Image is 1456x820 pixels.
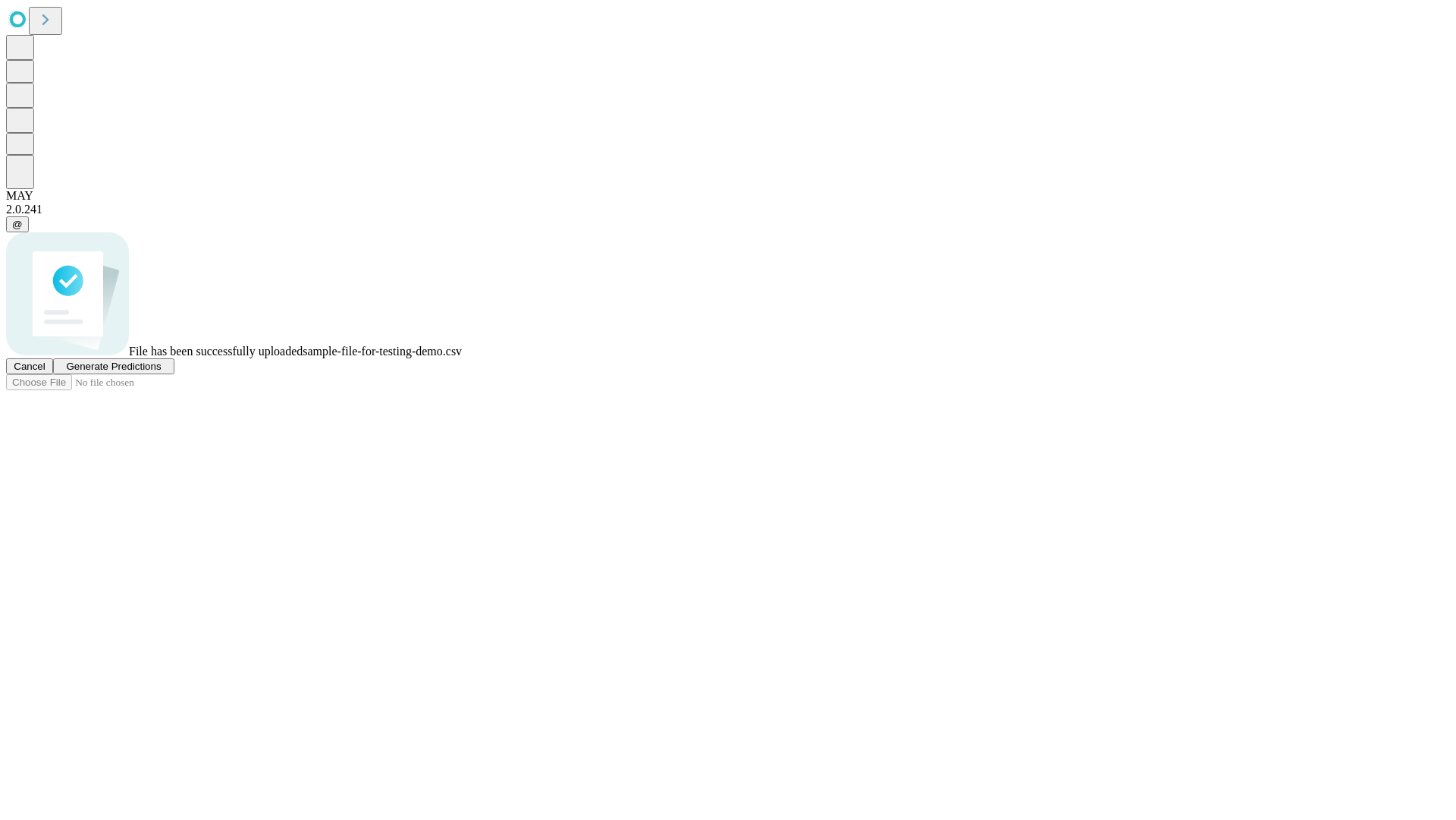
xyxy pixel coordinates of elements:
div: MAY [6,189,1450,203]
div: 2.0.241 [6,203,1450,216]
span: @ [12,219,23,230]
span: Cancel [14,361,45,372]
button: Cancel [6,358,53,374]
span: sample-file-for-testing-demo.csv [303,345,462,358]
span: Generate Predictions [66,361,161,372]
span: File has been successfully uploaded [129,345,303,358]
button: @ [6,216,29,232]
button: Generate Predictions [53,358,174,374]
